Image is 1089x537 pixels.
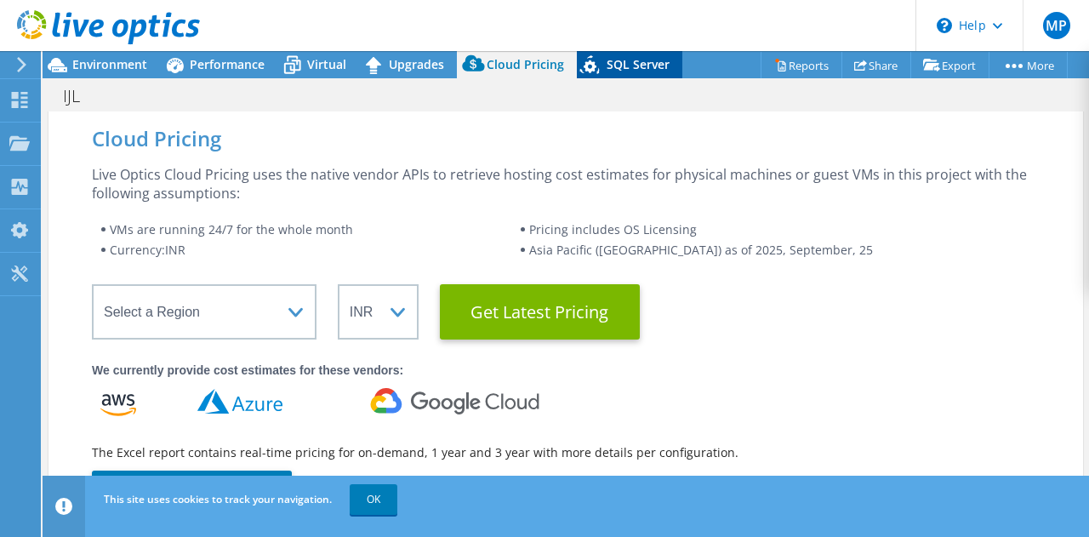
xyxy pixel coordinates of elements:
button: Get Latest Pricing [440,284,640,340]
div: Cloud Pricing [92,129,1040,148]
button: Download Excel [92,471,292,526]
div: Live Optics Cloud Pricing uses the native vendor APIs to retrieve hosting cost estimates for phys... [92,165,1040,203]
span: Environment [72,56,147,72]
strong: We currently provide cost estimates for these vendors: [92,363,403,377]
span: Upgrades [389,56,444,72]
a: Export [910,52,989,78]
span: Pricing includes OS Licensing [529,221,697,237]
div: The Excel report contains real-time pricing for on-demand, 1 year and 3 year with more details pe... [92,443,1040,462]
span: Currency: INR [110,242,185,258]
span: Performance [190,56,265,72]
span: Asia Pacific ([GEOGRAPHIC_DATA]) as of 2025, September, 25 [529,242,873,258]
h1: IJL [55,87,106,106]
span: SQL Server [607,56,670,72]
a: Reports [761,52,842,78]
span: Virtual [307,56,346,72]
span: Cloud Pricing [487,56,564,72]
a: Share [841,52,911,78]
a: OK [350,484,397,515]
svg: \n [937,18,952,33]
span: MP [1043,12,1070,39]
span: VMs are running 24/7 for the whole month [110,221,353,237]
a: More [989,52,1068,78]
span: This site uses cookies to track your navigation. [104,492,332,506]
